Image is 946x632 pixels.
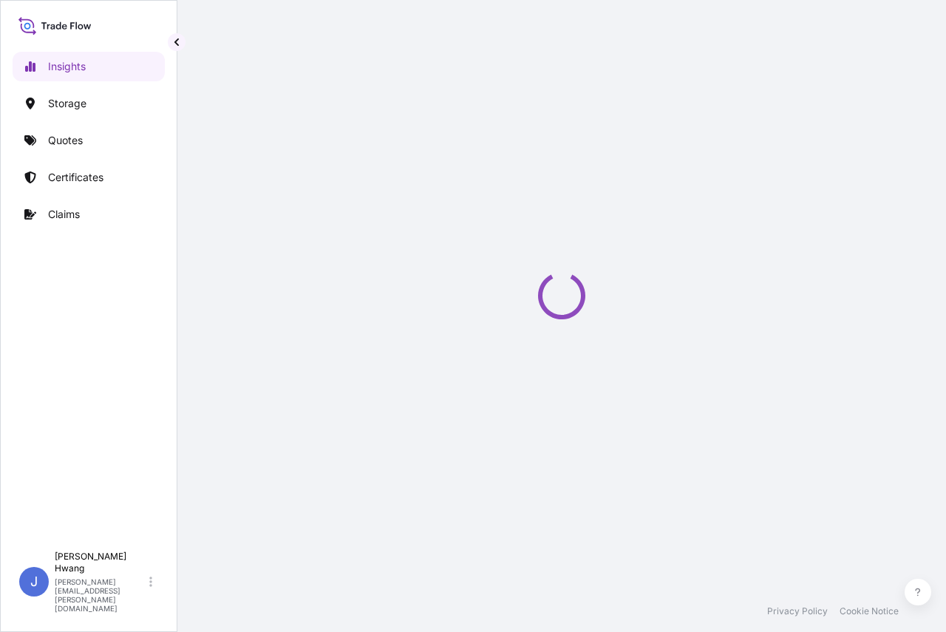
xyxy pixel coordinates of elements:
p: Quotes [48,133,83,148]
a: Cookie Notice [840,605,899,617]
p: [PERSON_NAME] Hwang [55,551,146,574]
a: Insights [13,52,165,81]
p: Claims [48,207,80,222]
a: Storage [13,89,165,118]
a: Privacy Policy [767,605,828,617]
p: Insights [48,59,86,74]
a: Claims [13,200,165,229]
p: Storage [48,96,86,111]
span: J [30,574,38,589]
p: [PERSON_NAME][EMAIL_ADDRESS][PERSON_NAME][DOMAIN_NAME] [55,577,146,613]
p: Certificates [48,170,103,185]
a: Quotes [13,126,165,155]
a: Certificates [13,163,165,192]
